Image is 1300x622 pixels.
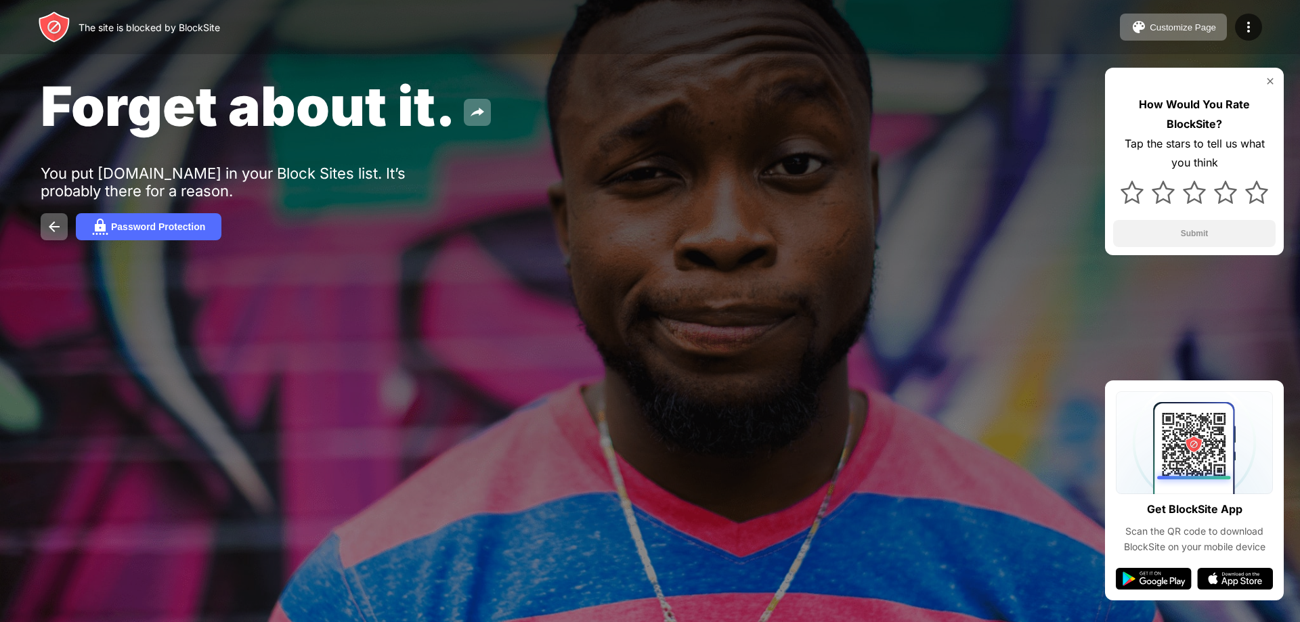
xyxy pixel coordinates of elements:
[1116,568,1192,590] img: google-play.svg
[1152,181,1175,204] img: star.svg
[41,73,456,139] span: Forget about it.
[38,11,70,43] img: header-logo.svg
[1150,22,1216,32] div: Customize Page
[1245,181,1268,204] img: star.svg
[1183,181,1206,204] img: star.svg
[1116,524,1273,554] div: Scan the QR code to download BlockSite on your mobile device
[76,213,221,240] button: Password Protection
[1197,568,1273,590] img: app-store.svg
[46,219,62,235] img: back.svg
[1116,391,1273,494] img: qrcode.svg
[1265,76,1276,87] img: rate-us-close.svg
[469,104,485,120] img: share.svg
[41,164,459,200] div: You put [DOMAIN_NAME] in your Block Sites list. It’s probably there for a reason.
[1120,14,1227,41] button: Customize Page
[1131,19,1147,35] img: pallet.svg
[1113,95,1276,134] div: How Would You Rate BlockSite?
[1147,499,1242,519] div: Get BlockSite App
[111,221,205,232] div: Password Protection
[1214,181,1237,204] img: star.svg
[1240,19,1257,35] img: menu-icon.svg
[1113,220,1276,247] button: Submit
[79,22,220,33] div: The site is blocked by BlockSite
[1121,181,1144,204] img: star.svg
[1113,134,1276,173] div: Tap the stars to tell us what you think
[92,219,108,235] img: password.svg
